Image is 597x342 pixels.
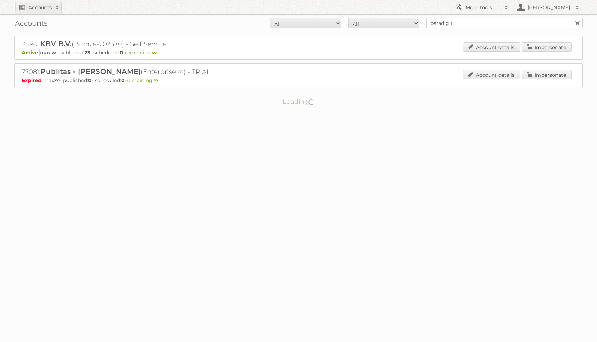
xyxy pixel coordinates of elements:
strong: ∞ [55,77,60,84]
a: Impersonate [522,70,572,79]
h2: Accounts [28,4,52,11]
h2: 35142: (Bronze-2023 ∞) - Self Service [22,39,270,49]
a: Account details [463,42,520,52]
strong: ∞ [154,77,158,84]
strong: 0 [121,77,125,84]
strong: ∞ [152,49,157,56]
span: remaining: [127,77,158,84]
h2: [PERSON_NAME] [526,4,572,11]
p: max: - published: - scheduled: - [22,77,575,84]
strong: 0 [88,77,92,84]
a: Account details [463,70,520,79]
span: KBV B.V. [40,39,72,48]
a: Impersonate [522,42,572,52]
span: Publitas - [PERSON_NAME] [41,67,141,76]
span: Active [22,49,40,56]
h2: 77081: (Enterprise ∞) - TRIAL [22,67,270,76]
p: max: - published: - scheduled: - [22,49,575,56]
span: remaining: [125,49,157,56]
strong: 0 [120,49,123,56]
strong: ∞ [52,49,56,56]
p: Loading [260,95,337,109]
strong: 23 [85,49,90,56]
span: Expired [22,77,43,84]
h2: More tools [466,4,501,11]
